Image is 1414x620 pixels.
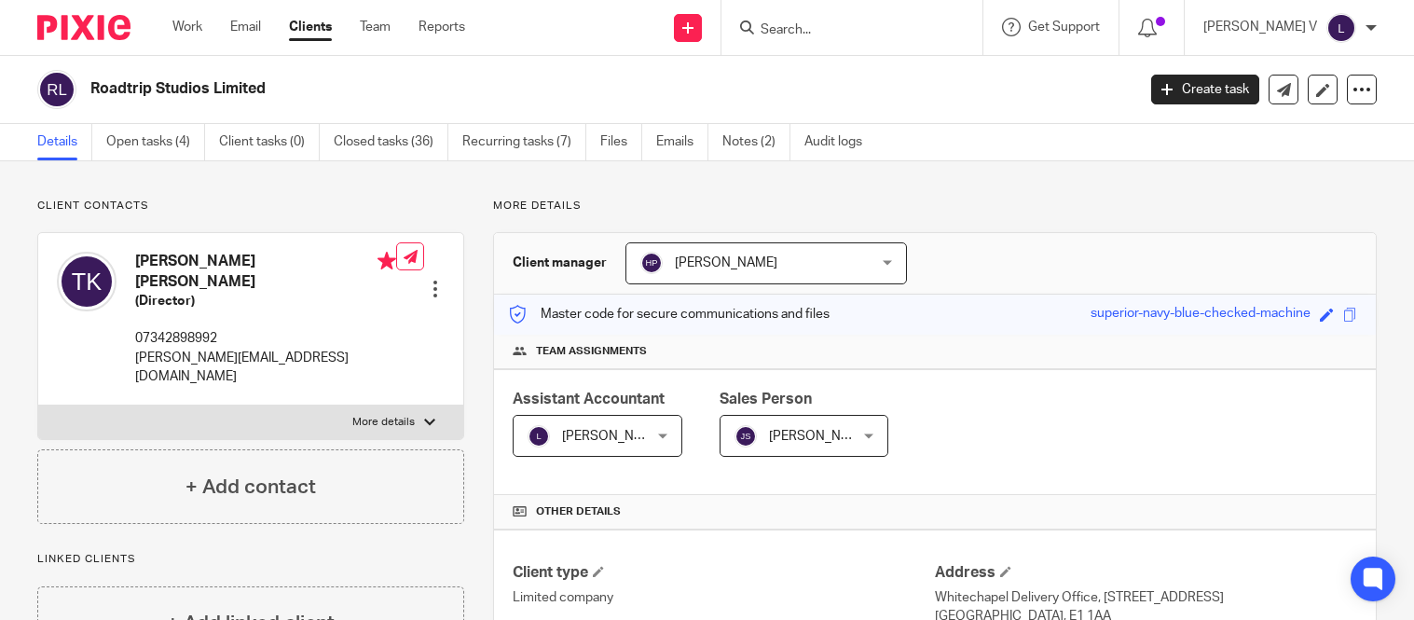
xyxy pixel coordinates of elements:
[935,563,1357,583] h4: Address
[230,18,261,36] a: Email
[720,392,812,406] span: Sales Person
[57,252,117,311] img: svg%3E
[462,124,586,160] a: Recurring tasks (7)
[37,15,130,40] img: Pixie
[536,344,647,359] span: Team assignments
[37,199,464,214] p: Client contacts
[513,563,935,583] h4: Client type
[513,588,935,607] p: Limited company
[769,430,872,443] span: [PERSON_NAME]
[513,254,607,272] h3: Client manager
[640,252,663,274] img: svg%3E
[513,392,665,406] span: Assistant Accountant
[804,124,876,160] a: Audit logs
[185,473,316,502] h4: + Add contact
[1203,18,1317,36] p: [PERSON_NAME] V
[1091,304,1311,325] div: superior-navy-blue-checked-machine
[656,124,708,160] a: Emails
[37,124,92,160] a: Details
[528,425,550,448] img: svg%3E
[90,79,916,99] h2: Roadtrip Studios Limited
[1151,75,1259,104] a: Create task
[37,552,464,567] p: Linked clients
[334,124,448,160] a: Closed tasks (36)
[135,329,396,348] p: 07342898992
[419,18,465,36] a: Reports
[722,124,790,160] a: Notes (2)
[1028,21,1100,34] span: Get Support
[562,430,676,443] span: [PERSON_NAME] V
[135,349,396,387] p: [PERSON_NAME][EMAIL_ADDRESS][DOMAIN_NAME]
[536,504,621,519] span: Other details
[219,124,320,160] a: Client tasks (0)
[508,305,830,324] p: Master code for secure communications and files
[135,292,396,310] h5: (Director)
[1326,13,1356,43] img: svg%3E
[493,199,1377,214] p: More details
[135,252,396,292] h4: [PERSON_NAME] [PERSON_NAME]
[172,18,202,36] a: Work
[106,124,205,160] a: Open tasks (4)
[734,425,757,448] img: svg%3E
[759,22,927,39] input: Search
[352,415,415,430] p: More details
[378,252,396,270] i: Primary
[600,124,642,160] a: Files
[935,588,1357,607] p: Whitechapel Delivery Office, [STREET_ADDRESS]
[37,70,76,109] img: svg%3E
[289,18,332,36] a: Clients
[360,18,391,36] a: Team
[675,256,777,269] span: [PERSON_NAME]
